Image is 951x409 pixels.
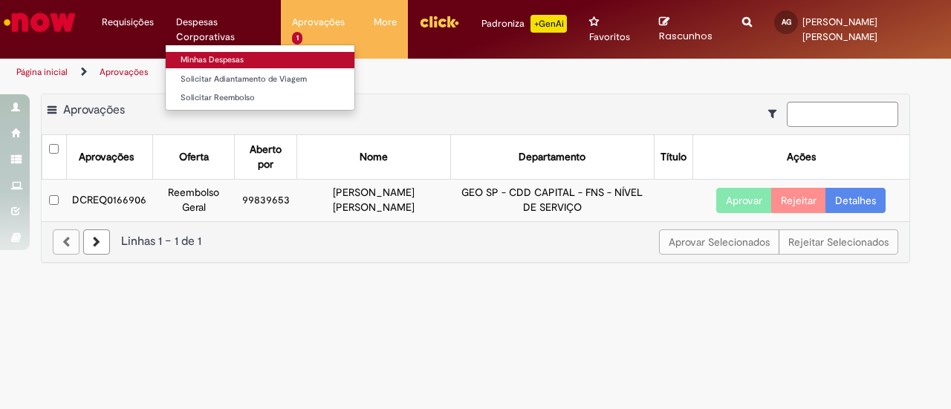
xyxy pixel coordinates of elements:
ul: Despesas Corporativas [165,45,355,111]
div: Departamento [519,150,585,165]
a: Aprovações [100,66,149,78]
span: [PERSON_NAME] [PERSON_NAME] [802,16,877,43]
div: Título [660,150,687,165]
button: Aprovar [716,188,772,213]
div: Oferta [179,150,209,165]
p: +GenAi [530,15,567,33]
div: Aprovações [79,150,134,165]
a: Solicitar Adiantamento de Viagem [166,71,354,88]
span: 1 [292,32,303,45]
img: ServiceNow [1,7,78,37]
td: 99839653 [235,180,297,221]
td: [PERSON_NAME] [PERSON_NAME] [296,180,450,221]
a: Página inicial [16,66,68,78]
span: Favoritos [589,30,630,45]
span: Aprovações [63,102,125,117]
td: DCREQ0166906 [66,180,152,221]
span: AG [782,17,791,27]
th: Aprovações [66,135,152,179]
img: click_logo_yellow_360x200.png [419,10,459,33]
a: Rascunhos [659,16,720,43]
i: Mostrar filtros para: Suas Solicitações [768,108,784,119]
span: Requisições [102,15,154,30]
button: Rejeitar [771,188,826,213]
a: Solicitar Reembolso [166,90,354,106]
td: Reembolso Geral [152,180,234,221]
div: Linhas 1 − 1 de 1 [53,233,898,250]
span: Rascunhos [659,29,713,43]
div: Ações [787,150,816,165]
a: Detalhes [825,188,886,213]
ul: Trilhas de página [11,59,623,86]
div: Padroniza [481,15,567,33]
span: Despesas Corporativas [176,15,270,45]
div: Aberto por [241,143,291,172]
span: Aprovações [292,15,345,30]
span: More [374,15,397,30]
a: Minhas Despesas [166,52,354,68]
td: GEO SP - CDD CAPITAL - FNS - NÍVEL DE SERVIÇO [450,180,654,221]
div: Nome [360,150,388,165]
